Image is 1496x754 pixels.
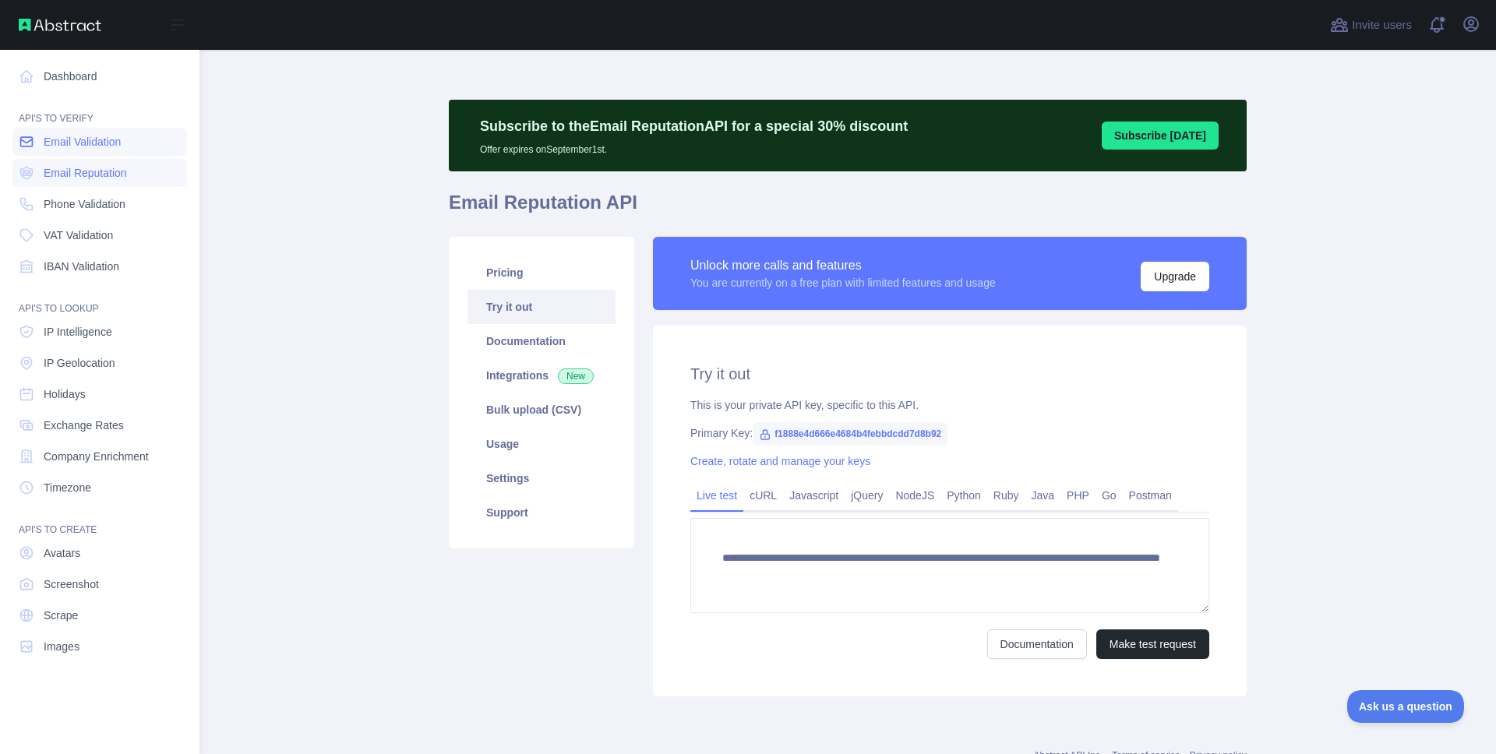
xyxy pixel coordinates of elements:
a: Bulk upload (CSV) [467,393,616,427]
a: Java [1025,483,1061,508]
a: Documentation [987,629,1087,659]
a: Exchange Rates [12,411,187,439]
a: Company Enrichment [12,442,187,470]
a: Support [467,495,616,530]
a: Usage [467,427,616,461]
span: Timezone [44,480,91,495]
a: Phone Validation [12,190,187,218]
a: IBAN Validation [12,252,187,280]
img: Abstract API [19,19,101,31]
a: Email Reputation [12,159,187,187]
span: Company Enrichment [44,449,149,464]
button: Make test request [1096,629,1209,659]
a: Try it out [467,290,616,324]
button: Upgrade [1141,262,1209,291]
span: Invite users [1352,16,1412,34]
span: New [558,368,594,384]
a: Go [1096,483,1123,508]
button: Invite users [1327,12,1415,37]
span: Holidays [44,386,86,402]
a: Email Validation [12,128,187,156]
div: You are currently on a free plan with limited features and usage [690,275,996,291]
a: PHP [1060,483,1096,508]
span: IBAN Validation [44,259,119,274]
p: Offer expires on September 1st. [480,137,908,156]
a: Integrations New [467,358,616,393]
a: Javascript [783,483,845,508]
h2: Try it out [690,363,1209,385]
span: VAT Validation [44,227,113,243]
span: Avatars [44,545,80,561]
span: Exchange Rates [44,418,124,433]
div: This is your private API key, specific to this API. [690,397,1209,413]
span: Phone Validation [44,196,125,212]
a: Timezone [12,474,187,502]
a: Create, rotate and manage your keys [690,455,870,467]
a: VAT Validation [12,221,187,249]
a: cURL [743,483,783,508]
h1: Email Reputation API [449,190,1247,227]
button: Subscribe [DATE] [1102,122,1219,150]
a: NodeJS [889,483,940,508]
a: Dashboard [12,62,187,90]
span: Email Reputation [44,165,127,181]
span: Scrape [44,608,78,623]
a: jQuery [845,483,889,508]
span: Images [44,639,79,654]
a: Postman [1123,483,1178,508]
p: Subscribe to the Email Reputation API for a special 30 % discount [480,115,908,137]
span: Screenshot [44,576,99,592]
a: Documentation [467,324,616,358]
a: Avatars [12,539,187,567]
span: f1888e4d666e4684b4febbdcdd7d8b92 [753,422,947,446]
a: IP Geolocation [12,349,187,377]
div: API'S TO LOOKUP [12,284,187,315]
div: API'S TO VERIFY [12,93,187,125]
div: Primary Key: [690,425,1209,441]
a: Settings [467,461,616,495]
a: Images [12,632,187,661]
a: IP Intelligence [12,318,187,346]
span: Email Validation [44,134,121,150]
span: IP Intelligence [44,324,112,340]
a: Screenshot [12,570,187,598]
a: Pricing [467,255,616,290]
a: Ruby [987,483,1025,508]
div: API'S TO CREATE [12,505,187,536]
a: Holidays [12,380,187,408]
iframe: Toggle Customer Support [1347,690,1465,723]
a: Python [940,483,987,508]
a: Scrape [12,601,187,629]
div: Unlock more calls and features [690,256,996,275]
span: IP Geolocation [44,355,115,371]
a: Live test [690,483,743,508]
